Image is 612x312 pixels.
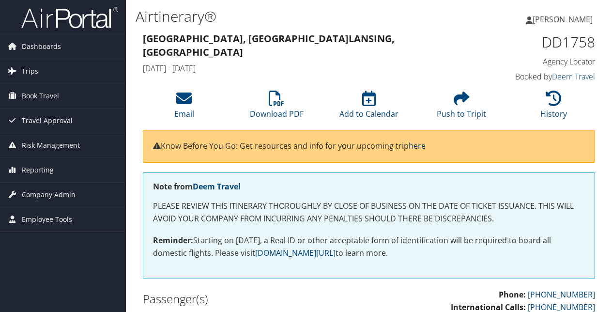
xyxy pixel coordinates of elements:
[250,96,304,119] a: Download PDF
[153,200,585,225] p: PLEASE REVIEW THIS ITINERARY THOROUGHLY BY CLOSE OF BUSINESS ON THE DATE OF TICKET ISSUANCE. THIS...
[153,235,193,246] strong: Reminder:
[526,5,602,34] a: [PERSON_NAME]
[22,183,76,207] span: Company Admin
[255,248,336,258] a: [DOMAIN_NAME][URL]
[493,56,595,67] h4: Agency Locator
[493,32,595,52] h1: DD1758
[22,109,73,133] span: Travel Approval
[143,32,395,59] strong: [GEOGRAPHIC_DATA], [GEOGRAPHIC_DATA] Lansing, [GEOGRAPHIC_DATA]
[528,289,595,300] a: [PHONE_NUMBER]
[437,96,486,119] a: Push to Tripit
[409,140,426,151] a: here
[21,6,118,29] img: airportal-logo.png
[22,158,54,182] span: Reporting
[153,234,585,259] p: Starting on [DATE], a Real ID or other acceptable form of identification will be required to boar...
[540,96,567,119] a: History
[22,34,61,59] span: Dashboards
[22,59,38,83] span: Trips
[533,14,593,25] span: [PERSON_NAME]
[143,291,362,307] h2: Passenger(s)
[552,71,595,82] a: Deem Travel
[493,71,595,82] h4: Booked by
[136,6,447,27] h1: Airtinerary®
[499,289,526,300] strong: Phone:
[22,133,80,157] span: Risk Management
[174,96,194,119] a: Email
[22,84,59,108] span: Book Travel
[153,181,241,192] strong: Note from
[143,63,478,74] h4: [DATE] - [DATE]
[193,181,241,192] a: Deem Travel
[339,96,398,119] a: Add to Calendar
[153,140,585,153] p: Know Before You Go: Get resources and info for your upcoming trip
[22,207,72,232] span: Employee Tools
